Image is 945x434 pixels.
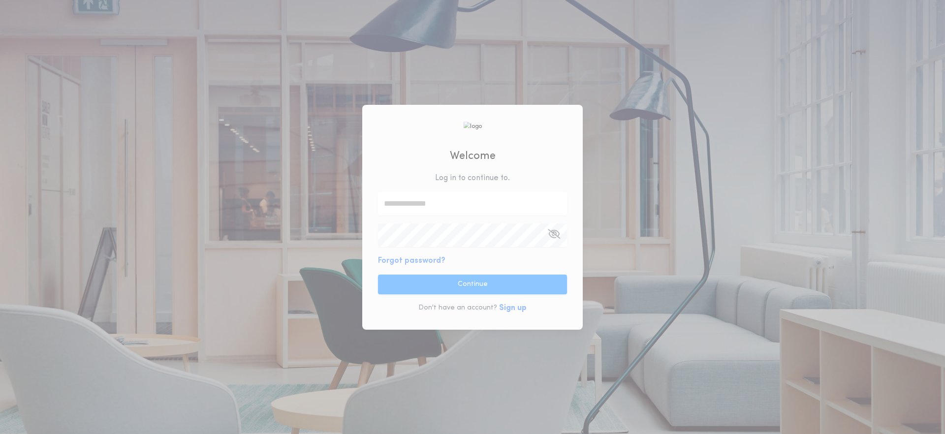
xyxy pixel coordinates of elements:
button: Forgot password? [378,255,445,267]
button: Sign up [499,302,527,314]
img: logo [463,122,482,131]
h2: Welcome [450,148,496,164]
p: Log in to continue to . [435,172,510,184]
p: Don't have an account? [418,303,497,313]
button: Continue [378,275,567,294]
